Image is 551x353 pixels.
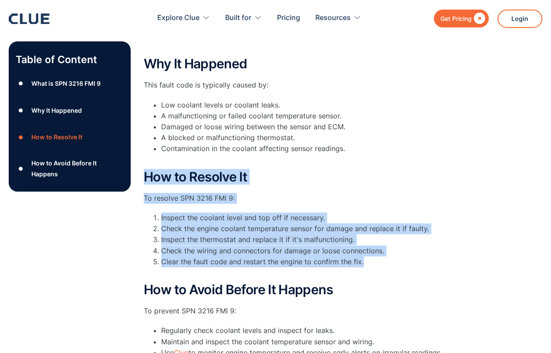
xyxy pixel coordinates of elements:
li: Contamination in the coolant affecting sensor readings. [161,143,492,165]
h2: Why It Happened [144,57,492,71]
div: How to Avoid Before It Happens [31,158,124,179]
p: This fault code is typically caused by: [144,80,492,91]
div: Built for [225,4,251,32]
div: Resources [315,4,351,32]
li: Maintain and inspect the coolant temperature sensor and wiring. [161,336,492,347]
li: Damaged or loose wiring between the sensor and ECM. [161,121,492,132]
p: To resolve SPN 3216 FMI 9: [144,193,492,204]
div: How to Resolve It [31,132,82,143]
a: Pricing [277,4,300,32]
p: ‍ [144,37,492,48]
a: ●What is SPN 3216 FMI 9 [16,77,124,90]
li: Check the wiring and connectors for damage or loose connections. [161,245,492,256]
li: Regularly check coolant levels and inspect for leaks. [161,325,492,336]
li: Inspect the thermostat and replace it if it's malfunctioning. [161,234,492,245]
a: Login [497,10,542,28]
div: Resources [315,4,361,32]
div: ● [16,77,26,90]
div:  [472,13,485,24]
p: To prevent SPN 3216 FMI 9: [144,306,492,316]
div: Explore Clue [157,4,210,32]
a: ●Why It Happened [16,104,124,117]
h2: How to Avoid Before It Happens [144,282,492,297]
h2: How to Resolve It [144,170,492,184]
li: Inspect the coolant level and top off if necessary. [161,212,492,223]
div: Built for [225,4,262,32]
a: ●How to Resolve It [16,131,124,144]
li: A malfunctioning or failed coolant temperature sensor. [161,111,492,121]
div: ● [16,104,26,117]
li: Low coolant levels or coolant leaks. [161,100,492,111]
li: Clear the fault code and restart the engine to confirm the fix. [161,256,492,278]
div: Explore Clue [157,4,199,32]
div: Get Pricing [440,13,472,24]
li: A blocked or malfunctioning thermostat. [161,132,492,143]
div: ● [16,131,26,144]
p: Table of Content [16,53,124,67]
div: ● [16,162,26,175]
li: Check the engine coolant temperature sensor for damage and replace it if faulty. [161,223,492,234]
a: ●How to Avoid Before It Happens [16,158,124,179]
a: Get Pricing [434,10,489,27]
div: What is SPN 3216 FMI 9 [31,78,101,89]
div: Why It Happened [31,105,82,116]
